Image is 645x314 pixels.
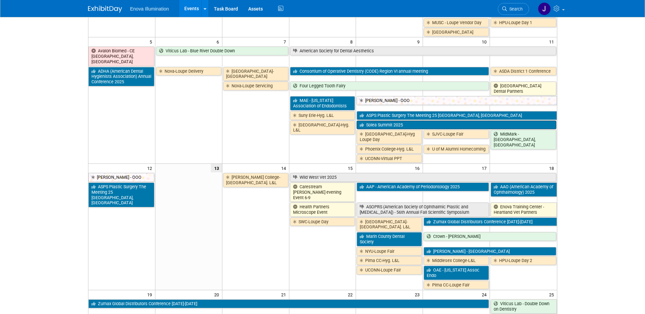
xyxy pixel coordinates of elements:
a: HPU-Loupe Day 1 [491,18,556,27]
a: AAP - American Academy of Periodontology 2025 [357,182,489,191]
span: 5 [149,37,155,46]
span: 8 [350,37,356,46]
a: UCONN-Loupe Fair [357,266,422,275]
span: 21 [281,290,289,299]
a: Carestream [PERSON_NAME] evening Event 6-9 [290,182,355,202]
a: Zumax Global Distributors Conference [DATE]-[DATE] [88,299,489,308]
a: Suny Erie-Hyg. L&L [290,111,355,120]
a: Pima CC-Hyg. L&L [357,256,422,265]
a: SWC-Loupe Day [290,217,355,226]
span: 12 [147,164,155,172]
a: Viticus Lab - Blue River Double Down [156,47,288,55]
a: Crown - [PERSON_NAME] [424,232,556,241]
a: MUSC - Loupe Vendor Day [424,18,489,27]
a: [PERSON_NAME] - OOO [88,173,154,182]
a: Pima CC-Loupe Fair [424,281,489,290]
a: Phoenix College-Hyg. L&L [357,145,422,154]
a: Search [498,3,529,15]
a: ASPS Plastic Surgery The Meeting 25 [GEOGRAPHIC_DATA], [GEOGRAPHIC_DATA] [88,182,154,207]
a: [GEOGRAPHIC_DATA]-[GEOGRAPHIC_DATA]. L&L [357,217,422,231]
span: 18 [548,164,557,172]
a: ASPS Plastic Surgery The Meeting 25 [GEOGRAPHIC_DATA], [GEOGRAPHIC_DATA] [357,111,557,120]
span: 22 [347,290,356,299]
a: [GEOGRAPHIC_DATA]-[GEOGRAPHIC_DATA] [223,67,288,81]
a: MAE - [US_STATE] Association of Endodontists [290,96,355,110]
img: Janelle Tlusty [538,2,551,15]
a: Marin County Dental Society [357,232,422,246]
span: 25 [548,290,557,299]
span: 13 [211,164,222,172]
span: 24 [481,290,490,299]
span: 16 [414,164,423,172]
a: Nova-Loupe Servicing [223,82,288,90]
a: [GEOGRAPHIC_DATA]-Hyg Loupe Day [357,130,422,144]
a: NYU-Loupe Fair [357,247,422,256]
span: 7 [283,37,289,46]
a: ADHA (American Dental Hygienists Association) Annual Conference 2025 [88,67,154,86]
a: [GEOGRAPHIC_DATA] [424,28,489,37]
span: 17 [481,164,490,172]
a: Solea Summit 2025 [357,121,556,129]
a: Health Partners Microscope Event [290,203,355,216]
a: Enova Training Center - Heartland Vet Partners [491,203,557,216]
a: OAE - [US_STATE] Assoc Endo [424,266,489,280]
a: Wild West Vet 2025 [290,173,556,182]
span: 10 [481,37,490,46]
a: Nova-Loupe Delivery [156,67,221,76]
a: [GEOGRAPHIC_DATA]-Hyg. L&L [290,121,355,135]
a: HPU-Loupe Day 2 [491,256,556,265]
a: UCONN-Virtual PPT [357,154,422,163]
a: American Society for Dental Aesthetics [290,47,556,55]
a: Four Legged Tooth Fairy [290,82,489,90]
a: Middlesex College-L&L [424,256,489,265]
a: Zumax Global Distributors Conference [DATE]-[DATE] [424,217,557,226]
a: [GEOGRAPHIC_DATA] Dental Partners [491,82,556,95]
span: 23 [414,290,423,299]
a: Consortium of Operative Dentistry (CODE) Region VI annual meeting [290,67,489,76]
a: SJVC-Loupe Fair [424,130,489,139]
span: 14 [281,164,289,172]
a: Avalon Biomed - CE [GEOGRAPHIC_DATA], [GEOGRAPHIC_DATA] [88,47,154,66]
a: Viticus Lab - Double Down on Dentistry [491,299,557,313]
img: ExhibitDay [88,6,122,13]
span: 9 [417,37,423,46]
span: 15 [347,164,356,172]
a: [PERSON_NAME] College-[GEOGRAPHIC_DATA]. L&L [223,173,288,187]
a: [PERSON_NAME] - OOO [357,96,557,105]
span: 6 [216,37,222,46]
a: U of M Alumni Homecoming [424,145,489,154]
a: AAO (American Academy of Ophthalmology) 2025 [491,182,557,196]
a: ASOPRS (American Society of Ophthalmic Plastic and [MEDICAL_DATA]) - 56th Annual Fall Scientific ... [357,203,489,216]
span: Search [507,6,523,12]
span: Enova Illumination [130,6,169,12]
span: 19 [147,290,155,299]
span: 20 [214,290,222,299]
a: ASDA District 1 Conference [491,67,556,76]
a: MidMark - [GEOGRAPHIC_DATA], [GEOGRAPHIC_DATA] [491,130,556,149]
a: [PERSON_NAME] - [GEOGRAPHIC_DATA] [424,247,556,256]
span: 11 [548,37,557,46]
